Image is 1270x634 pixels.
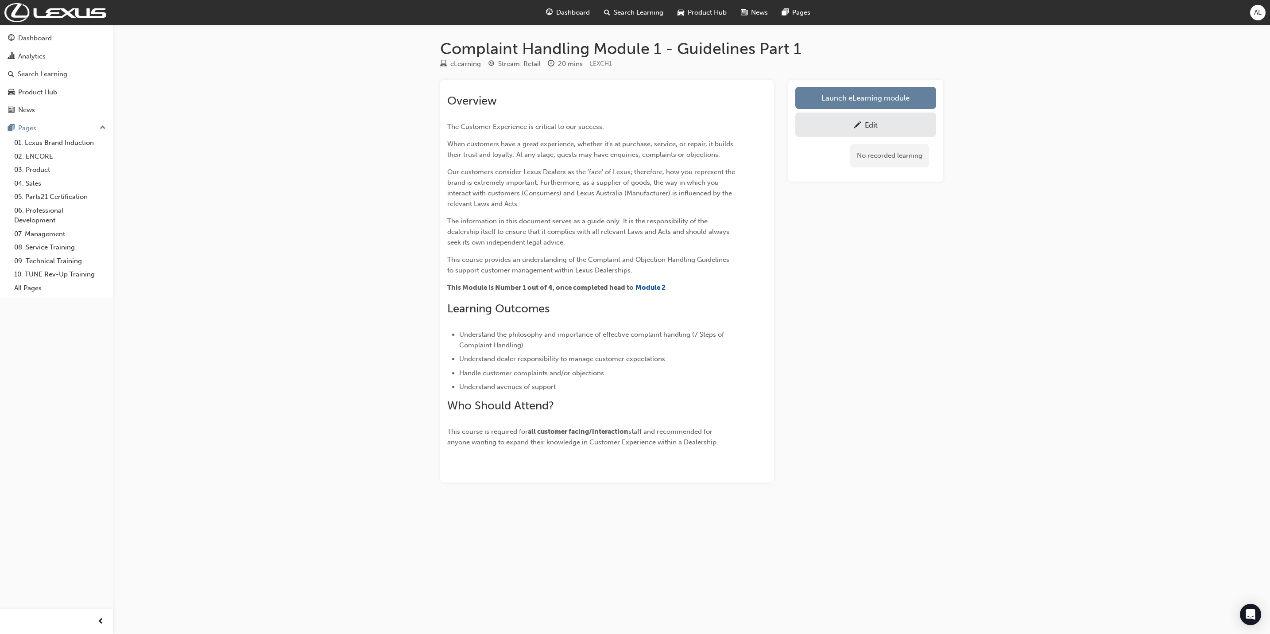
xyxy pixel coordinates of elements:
[488,60,495,68] span: target-icon
[447,302,550,315] span: Learning Outcomes
[18,69,67,79] div: Search Learning
[1240,604,1261,625] div: Open Intercom Messenger
[795,87,936,109] a: Launch eLearning module
[447,217,731,246] span: The information in this document serves as a guide only. It is the responsibility of the dealersh...
[18,105,35,115] div: News
[8,89,15,97] span: car-icon
[548,60,554,68] span: clock-icon
[4,120,109,136] button: Pages
[688,8,727,18] span: Product Hub
[459,355,665,363] span: Understand dealer responsibility to manage customer expectations
[440,58,481,70] div: Type
[590,60,612,67] span: Learning resource code
[11,163,109,177] a: 03. Product
[459,369,604,377] span: Handle customer complaints and/or objections
[447,123,604,131] span: The Customer Experience is critical to our success.
[18,87,57,97] div: Product Hub
[11,177,109,191] a: 04. Sales
[447,256,731,274] span: This course provides an understanding of the Complaint and Objection Handling Guidelines to suppo...
[4,84,109,101] a: Product Hub
[11,136,109,150] a: 01. Lexus Brand Induction
[1250,5,1266,20] button: AL
[4,48,109,65] a: Analytics
[11,281,109,295] a: All Pages
[447,140,735,159] span: When customers have a great experience, whether it's at purchase, service, or repair, it builds t...
[865,121,878,129] div: Edit
[11,150,109,163] a: 02. ENCORE
[440,60,447,68] span: learningResourceType_ELEARNING-icon
[795,113,936,137] a: Edit
[854,121,861,130] span: pencil-icon
[546,7,553,18] span: guage-icon
[4,102,109,118] a: News
[539,4,597,22] a: guage-iconDashboard
[11,227,109,241] a: 07. Management
[4,30,109,47] a: Dashboard
[488,58,541,70] div: Stream
[635,284,666,292] a: Module 2
[8,70,14,78] span: search-icon
[775,4,817,22] a: pages-iconPages
[8,53,15,61] span: chart-icon
[734,4,775,22] a: news-iconNews
[597,4,670,22] a: search-iconSearch Learning
[558,59,583,69] div: 20 mins
[604,7,610,18] span: search-icon
[11,254,109,268] a: 09. Technical Training
[8,106,15,114] span: news-icon
[4,28,109,120] button: DashboardAnalyticsSearch LearningProduct HubNews
[11,241,109,254] a: 08. Service Training
[556,8,590,18] span: Dashboard
[678,7,684,18] span: car-icon
[440,39,943,58] h1: Complaint Handling Module 1 - Guidelines Part 1
[97,616,104,627] span: prev-icon
[782,7,789,18] span: pages-icon
[447,428,528,436] span: This course is required for
[11,190,109,204] a: 05. Parts21 Certification
[670,4,734,22] a: car-iconProduct Hub
[528,428,628,436] span: all customer facing/interaction
[792,8,810,18] span: Pages
[4,66,109,82] a: Search Learning
[447,168,737,208] span: Our customers consider Lexus Dealers as the 'face' of Lexus; therefore, how you represent the bra...
[850,144,929,167] div: No recorded learning
[459,383,556,391] span: Understand avenues of support
[8,124,15,132] span: pages-icon
[11,268,109,281] a: 10. TUNE Rev-Up Training
[741,7,747,18] span: news-icon
[447,399,554,412] span: Who Should Attend?
[447,284,634,292] span: This Module is Number 1 out of 4, once completed head to
[4,3,106,22] img: Trak
[1254,8,1262,18] span: AL
[447,94,497,108] span: Overview
[18,51,46,62] div: Analytics
[450,59,481,69] div: eLearning
[751,8,768,18] span: News
[498,59,541,69] div: Stream: Retail
[18,123,36,133] div: Pages
[8,35,15,43] span: guage-icon
[548,58,583,70] div: Duration
[18,33,52,43] div: Dashboard
[11,204,109,227] a: 06. Professional Development
[614,8,663,18] span: Search Learning
[100,122,106,134] span: up-icon
[459,331,726,349] span: Understand the philosophy and importance of effective complaint handling (7 Steps of Complaint Ha...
